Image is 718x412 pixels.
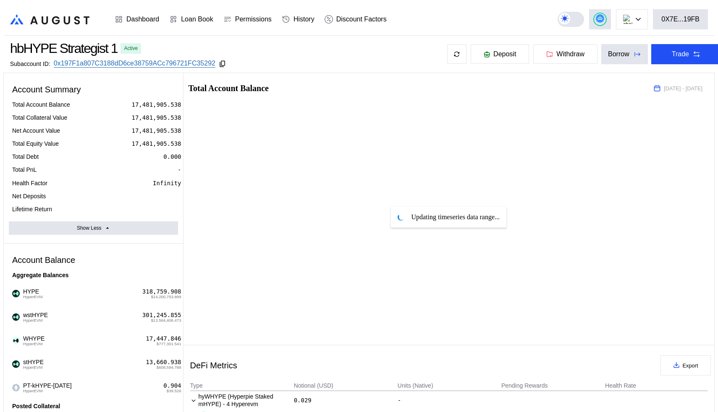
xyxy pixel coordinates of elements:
div: Aggregate Balances [9,268,178,282]
div: Trade [672,50,689,58]
img: hyperliquid.jpg [12,290,20,297]
div: hbHYPE Strategist 1 [10,41,117,56]
button: chain logo [616,9,648,29]
img: pending [398,214,404,220]
button: Borrow [601,44,648,64]
div: Permissions [235,16,272,23]
button: Withdraw [533,44,598,64]
span: Deposit [493,50,516,58]
div: Discount Factors [336,16,387,23]
span: PT-kHYPE-[DATE] [20,382,72,393]
div: - [178,205,181,213]
div: DeFi Metrics [190,361,237,370]
span: HyperEVM [23,295,42,299]
img: _UP3jBsi_400x400.jpg [12,337,20,344]
div: Loan Book [181,16,213,23]
img: chain logo [623,15,632,24]
div: History [293,16,314,23]
div: Health Factor [12,179,47,187]
div: Health Rate [605,382,636,389]
span: HyperEVM [23,365,44,370]
img: hyperevm-CUbfO1az.svg [17,364,21,368]
div: Active [124,45,138,51]
span: $13,564,406.473 [151,318,181,323]
div: Dashboard [126,16,159,23]
div: 0.000 [163,153,181,160]
div: Net Deposits [12,192,46,200]
div: 17,481,905.538 [131,127,181,134]
div: Show Less [77,225,102,231]
div: Total Equity Value [12,140,59,147]
div: hyWHYPE (Hyperpie Staked mHYPE) - 4 Hyperevm [190,393,293,408]
img: hyperevm-CUbfO1az.svg [17,293,21,297]
span: Export [683,362,698,369]
div: Subaccount ID: [10,60,50,67]
img: empty-token.png [12,384,20,391]
div: 17,481,905.538 [131,114,181,121]
div: 13,660.938 [146,359,181,366]
div: Total Account Balance [12,101,70,108]
button: 0X7E...19FB [653,9,708,29]
div: Total PnL [12,166,37,173]
div: 318,759.908 [142,288,181,295]
div: Type [190,382,203,389]
div: - [398,393,500,408]
a: 0x197F1a807C3188dD6ce38759ACc796721FC35292 [54,60,215,68]
div: Total Debt [12,153,39,160]
div: - [178,166,181,173]
span: $608,594.788 [157,365,181,370]
img: hyperevm-CUbfO1az.svg [17,317,21,321]
div: 17,481,905.538 [131,140,181,147]
span: $777,301.541 [157,342,181,346]
span: stHYPE [20,359,44,370]
span: HyperEVM [23,318,48,323]
a: History [277,4,320,35]
div: Account Balance [9,252,178,268]
span: Updating timeseries data range... [411,213,500,221]
div: Lifetime Return [12,205,52,213]
span: wstHYPE [20,312,48,323]
div: Net Account Value [12,127,60,134]
button: Deposit [470,44,529,64]
div: 0.904 [163,382,181,389]
div: Borrow [608,50,629,58]
div: Infinity [153,179,181,187]
div: Pending Rewards [501,382,548,389]
img: hyperevm-CUbfO1az.svg [17,340,21,344]
span: HyperEVM [23,389,72,393]
div: 17,481,905.538 [131,101,181,108]
span: HYPE [20,288,42,299]
div: 0X7E...19FB [661,16,700,23]
div: - [178,192,181,200]
div: Notional (USD) [294,382,333,389]
button: Export [660,355,711,375]
span: Withdraw [556,50,584,58]
div: 17,447.846 [146,335,181,342]
a: Loan Book [164,4,218,35]
a: Permissions [218,4,277,35]
img: hyperevm-CUbfO1az.svg [17,387,21,391]
a: Dashboard [110,4,164,35]
img: hyperliquid.png [12,313,20,321]
img: hyperliquid.jpg [12,360,20,368]
span: HyperEVM [23,342,45,346]
span: $39.526 [167,389,181,393]
span: WHYPE [20,335,45,346]
div: Account Summary [9,81,178,98]
span: $14,200,753.899 [151,295,181,299]
a: Discount Factors [320,4,392,35]
div: 0.029 [294,397,312,404]
div: Units (Native) [398,382,433,389]
div: Total Collateral Value [12,114,67,121]
div: 301,245.855 [142,312,181,319]
button: Show Less [9,221,178,235]
h2: Total Account Balance [189,84,641,92]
